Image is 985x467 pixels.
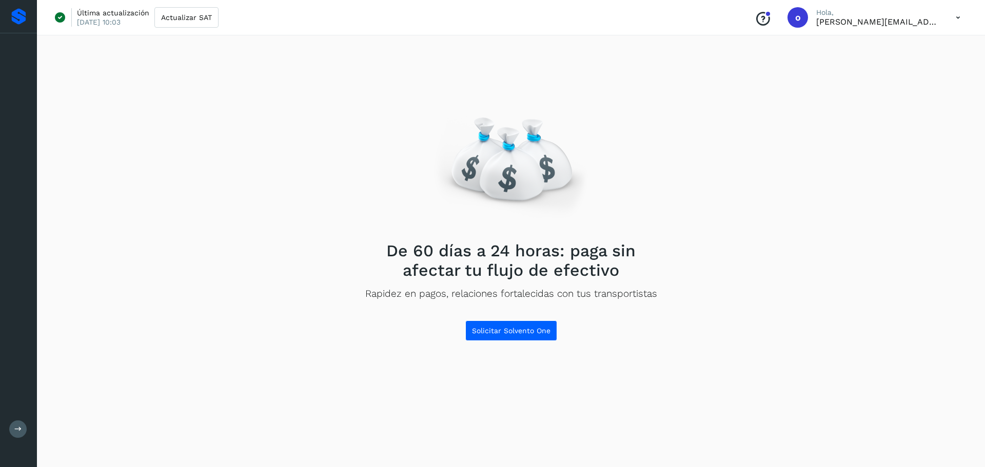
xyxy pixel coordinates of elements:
[154,7,219,28] button: Actualizar SAT
[816,8,939,17] p: Hola,
[77,17,121,27] p: [DATE] 10:03
[465,320,557,341] button: Solicitar Solvento One
[472,327,550,334] span: Solicitar Solvento One
[365,241,657,280] h2: De 60 días a 24 horas: paga sin afectar tu flujo de efectivo
[816,17,939,27] p: obed.perez@clcsolutions.com.mx
[77,8,149,17] p: Última actualización
[365,288,657,300] p: Rapidez en pagos, relaciones fortalecidas con tus transportistas
[422,83,600,233] img: Empty state image
[161,14,212,21] span: Actualizar SAT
